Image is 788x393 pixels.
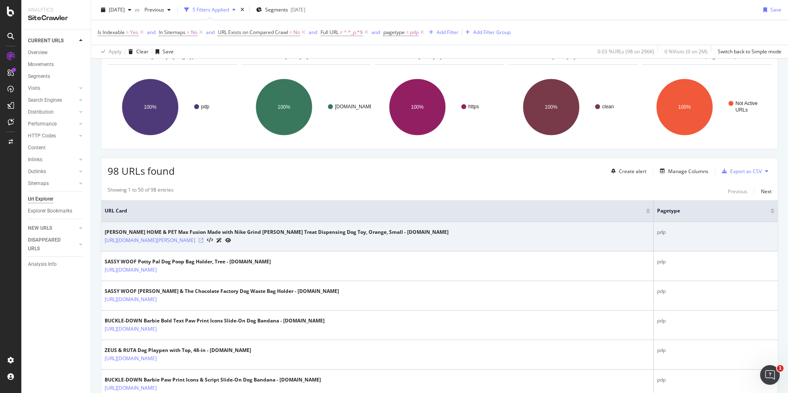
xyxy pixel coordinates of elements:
[642,71,772,143] svg: A chart.
[105,228,449,236] div: [PERSON_NAME] HOME & PET Max Fusion Made with Nike Grind [PERSON_NAME] Treat Dispensing Dog Toy, ...
[28,108,54,117] div: Distribution
[105,266,157,274] a: [URL][DOMAIN_NAME]
[141,6,164,13] span: Previous
[657,228,774,236] div: pdp
[730,168,762,175] div: Export as CSV
[206,28,215,36] button: and
[728,186,747,196] button: Previous
[206,29,215,36] div: and
[187,29,190,36] span: =
[105,354,157,363] a: [URL][DOMAIN_NAME]
[239,6,246,14] div: times
[28,37,77,45] a: CURRENT URLS
[410,27,419,38] span: pdp
[159,29,186,36] span: In Sitemaps
[192,6,229,13] div: 5 Filters Applied
[28,260,85,269] a: Analysis Info
[28,144,46,152] div: Content
[28,60,85,69] a: Movements
[105,347,251,354] div: ZEUS & RUTA Dog Playpen with Top, 48-in - [DOMAIN_NAME]
[383,29,405,36] span: pagetype
[109,48,121,55] div: Apply
[335,104,374,110] text: [DOMAIN_NAME]
[28,207,85,215] a: Explorer Bookmarks
[105,295,157,304] a: [URL][DOMAIN_NAME]
[105,288,339,295] div: SASSY WOOF [PERSON_NAME] & The Chocolate Factory Dog Waste Bag Holder - [DOMAIN_NAME]
[28,236,69,253] div: DISAPPEARED URLS
[28,224,52,233] div: NEW URLS
[437,29,458,36] div: Add Filter
[265,6,288,13] span: Segments
[28,224,77,233] a: NEW URLS
[760,3,781,16] button: Save
[28,167,46,176] div: Outlinks
[28,120,57,128] div: Performance
[309,29,317,36] div: and
[105,325,157,333] a: [URL][DOMAIN_NAME]
[241,71,371,143] svg: A chart.
[136,48,149,55] div: Clear
[28,60,54,69] div: Movements
[28,132,77,140] a: HTTP Codes
[207,238,213,243] button: View HTML Source
[375,71,504,143] svg: A chart.
[105,207,644,215] span: URL Card
[340,29,343,36] span: ≠
[199,238,204,243] a: Visit Online Page
[141,3,174,16] button: Previous
[735,107,748,113] text: URLs
[191,27,197,38] span: No
[28,72,85,81] a: Segments
[309,28,317,36] button: and
[715,45,781,58] button: Switch back to Simple mode
[28,72,50,81] div: Segments
[28,144,85,152] a: Content
[216,236,222,244] a: AI Url Details
[608,165,646,178] button: Create alert
[163,48,174,55] div: Save
[98,3,135,16] button: [DATE]
[770,6,781,13] div: Save
[28,96,62,105] div: Search Engines
[126,29,129,36] span: =
[28,195,85,203] a: Url Explorer
[152,45,174,58] button: Save
[473,29,511,36] div: Add Filter Group
[28,179,77,188] a: Sitemaps
[657,376,774,384] div: pdp
[28,195,53,203] div: Url Explorer
[201,104,209,110] text: pdp
[108,164,175,178] span: 98 URLs found
[108,71,237,143] svg: A chart.
[108,186,174,196] div: Showing 1 to 50 of 98 entries
[293,27,300,38] span: No
[225,236,231,244] a: URL Inspection
[545,104,557,110] text: 100%
[321,29,339,36] span: Full URL
[28,7,84,14] div: Analytics
[105,317,325,324] div: BUCKLE-DOWN Barbie Bold Text Paw Print Icons Slide-On Dog Bandana - [DOMAIN_NAME]
[28,96,77,105] a: Search Engines
[147,28,156,36] button: and
[147,29,156,36] div: and
[28,37,64,45] div: CURRENT URLS
[28,236,77,253] a: DISAPPEARED URLS
[462,27,511,37] button: Add Filter Group
[98,45,121,58] button: Apply
[249,53,328,60] span: URLs Crawled By Botify By domain
[657,258,774,265] div: pdp
[719,165,762,178] button: Export as CSV
[371,28,380,36] button: and
[735,101,758,106] text: Not Active
[426,27,458,37] button: Add Filter
[28,155,42,164] div: Inlinks
[761,188,772,195] div: Next
[678,104,691,110] text: 100%
[777,365,783,372] span: 1
[598,48,654,55] div: 0.03 % URLs ( 98 on 296K )
[28,14,84,23] div: SiteCrawler
[509,71,638,143] svg: A chart.
[115,53,198,60] span: URLs Crawled By Botify By pagetype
